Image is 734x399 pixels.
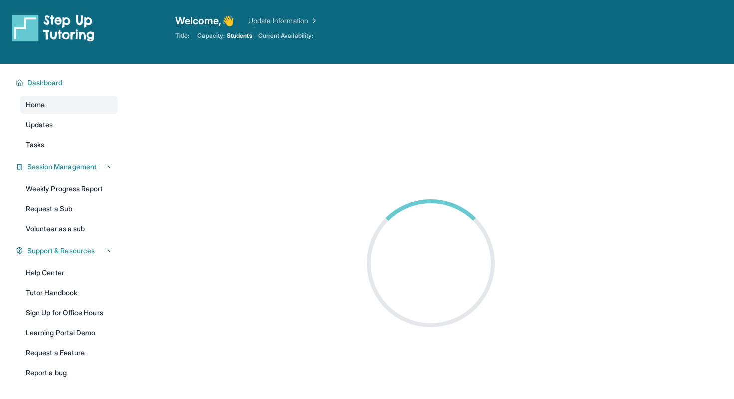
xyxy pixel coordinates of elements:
span: Session Management [27,162,97,172]
span: Capacity: [197,32,225,40]
a: Learning Portal Demo [20,324,118,342]
a: Home [20,96,118,114]
a: Volunteer as a sub [20,220,118,238]
a: Tasks [20,136,118,154]
button: Dashboard [23,78,112,88]
a: Help Center [20,264,118,282]
a: Report a bug [20,364,118,382]
button: Session Management [23,162,112,172]
span: Updates [26,120,53,130]
a: Update Information [248,16,318,26]
img: logo [12,14,95,42]
span: Support & Resources [27,246,95,256]
span: Current Availability: [258,32,313,40]
a: Request a Feature [20,344,118,362]
a: Weekly Progress Report [20,180,118,198]
a: Tutor Handbook [20,284,118,302]
a: Sign Up for Office Hours [20,304,118,322]
a: Updates [20,116,118,134]
span: Home [26,100,45,110]
span: Dashboard [27,78,63,88]
span: Tasks [26,140,44,150]
span: Title: [175,32,189,40]
img: Chevron Right [308,16,318,26]
button: Support & Resources [23,246,112,256]
span: Welcome, 👋 [175,14,234,28]
a: Request a Sub [20,200,118,218]
span: Students [227,32,252,40]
